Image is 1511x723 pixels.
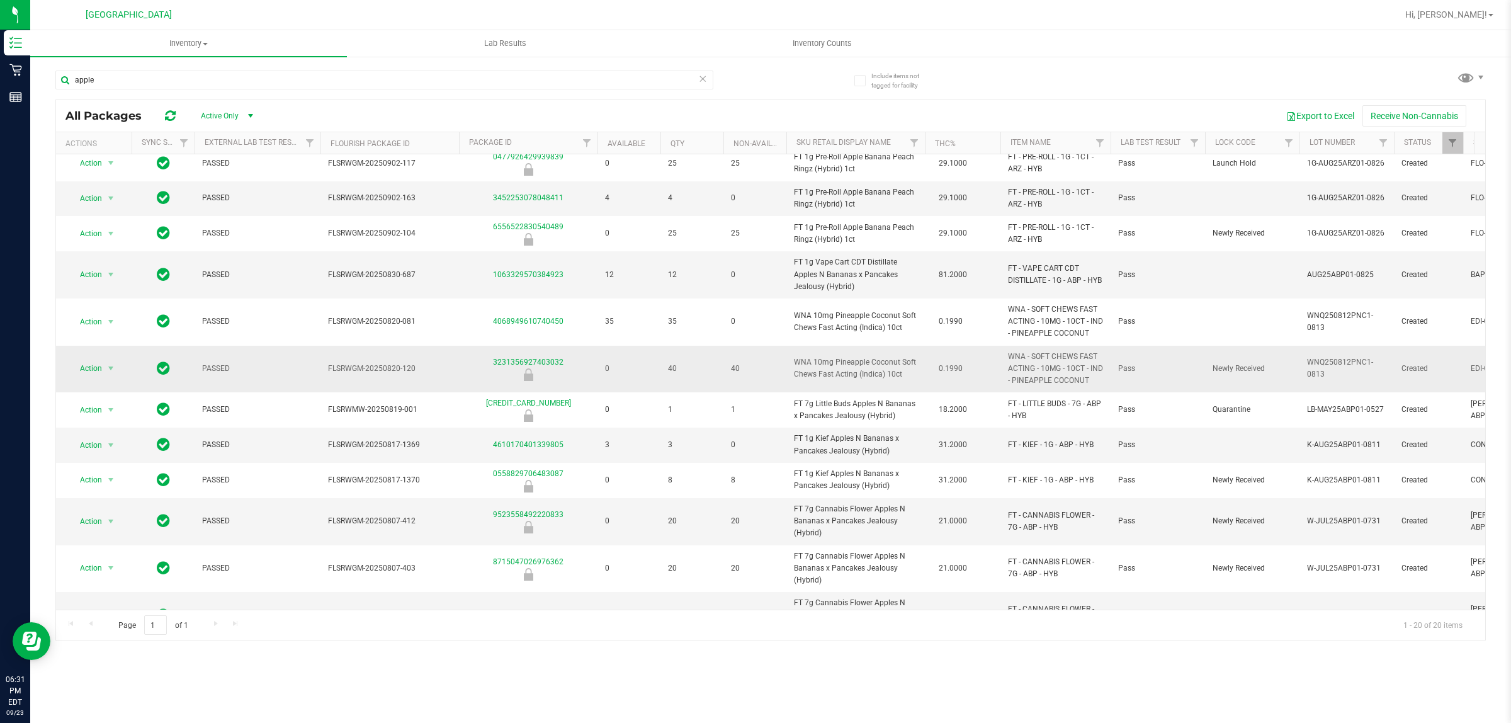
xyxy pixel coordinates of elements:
[69,190,103,207] span: Action
[69,266,103,283] span: Action
[1008,398,1103,422] span: FT - LITTLE BUDS - 7G - ABP - HYB
[55,71,713,89] input: Search Package ID, Item Name, SKU, Lot or Part Number...
[157,154,170,172] span: In Sync
[457,409,599,422] div: Quarantine
[1401,269,1456,281] span: Created
[103,190,119,207] span: select
[932,606,973,625] span: 21.0000
[328,269,451,281] span: FLSRWGM-20250830-687
[457,233,599,246] div: Newly Received
[794,468,917,492] span: FT 1g Kief Apples N Bananas x Pancakes Jealousy (Hybrid)
[1401,192,1456,204] span: Created
[1213,474,1292,486] span: Newly Received
[347,30,664,57] a: Lab Results
[202,269,313,281] span: PASSED
[103,313,119,331] span: select
[1404,138,1431,147] a: Status
[202,474,313,486] span: PASSED
[1473,138,1488,147] a: SKU
[1118,316,1197,327] span: Pass
[776,38,869,49] span: Inventory Counts
[1213,404,1292,416] span: Quarantine
[86,9,172,20] span: [GEOGRAPHIC_DATA]
[493,222,563,231] a: 6556522830540489
[605,562,653,574] span: 0
[1213,562,1292,574] span: Newly Received
[493,358,563,367] a: 3231356927403032
[668,269,716,281] span: 12
[1307,157,1386,169] span: 1G-AUG25ARZ01-0826
[202,363,313,375] span: PASSED
[157,360,170,377] span: In Sync
[30,38,347,49] span: Inventory
[731,227,779,239] span: 25
[1008,186,1103,210] span: FT - PRE-ROLL - 1G - 1CT - ARZ - HYB
[108,615,198,635] span: Page of 1
[1401,474,1456,486] span: Created
[671,139,684,148] a: Qty
[605,404,653,416] span: 0
[605,439,653,451] span: 3
[1405,9,1487,20] span: Hi, [PERSON_NAME]!
[1118,404,1197,416] span: Pass
[202,562,313,574] span: PASSED
[205,138,303,147] a: External Lab Test Result
[932,154,973,173] span: 29.1000
[608,139,645,148] a: Available
[1008,556,1103,580] span: FT - CANNABIS FLOWER - 7G - ABP - HYB
[731,269,779,281] span: 0
[69,513,103,530] span: Action
[1008,439,1103,451] span: FT - KIEF - 1G - ABP - HYB
[1008,263,1103,287] span: FT - VAPE CART CDT DISTILLATE - 1G - ABP - HYB
[69,360,103,377] span: Action
[69,401,103,419] span: Action
[157,266,170,283] span: In Sync
[605,269,653,281] span: 12
[157,471,170,489] span: In Sync
[1008,222,1103,246] span: FT - PRE-ROLL - 1G - 1CT - ARZ - HYB
[668,227,716,239] span: 25
[467,38,543,49] span: Lab Results
[1090,132,1111,154] a: Filter
[733,139,789,148] a: Non-Available
[69,154,103,172] span: Action
[731,562,779,574] span: 20
[69,225,103,242] span: Action
[794,550,917,587] span: FT 7g Cannabis Flower Apples N Bananas x Pancakes Jealousy (Hybrid)
[794,310,917,334] span: WNA 10mg Pineapple Coconut Soft Chews Fast Acting (Indica) 10ct
[328,562,451,574] span: FLSRWGM-20250807-403
[932,360,969,378] span: 0.1990
[328,192,451,204] span: FLSRWGM-20250902-163
[142,138,190,147] a: Sync Status
[794,186,917,210] span: FT 1g Pre-Roll Apple Banana Peach Ringz (Hybrid) 1ct
[328,316,451,327] span: FLSRWGM-20250820-081
[1401,404,1456,416] span: Created
[103,154,119,172] span: select
[493,557,563,566] a: 8715047026976362
[794,433,917,457] span: FT 1g Kief Apples N Bananas x Pancakes Jealousy (Hybrid)
[932,512,973,530] span: 21.0000
[1401,316,1456,327] span: Created
[493,152,563,161] a: 0477926429939839
[605,474,653,486] span: 0
[668,515,716,527] span: 20
[668,316,716,327] span: 35
[1401,439,1456,451] span: Created
[932,189,973,207] span: 29.1000
[493,193,563,202] a: 3452253078048411
[157,436,170,453] span: In Sync
[1373,132,1394,154] a: Filter
[1008,151,1103,175] span: FT - PRE-ROLL - 1G - 1CT - ARZ - HYB
[932,559,973,578] span: 21.0000
[1213,363,1292,375] span: Newly Received
[731,404,779,416] span: 1
[1401,363,1456,375] span: Created
[1184,132,1205,154] a: Filter
[69,471,103,489] span: Action
[1118,227,1197,239] span: Pass
[493,317,563,326] a: 4068949610740450
[668,474,716,486] span: 8
[1118,363,1197,375] span: Pass
[668,439,716,451] span: 3
[493,270,563,279] a: 1063329570384923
